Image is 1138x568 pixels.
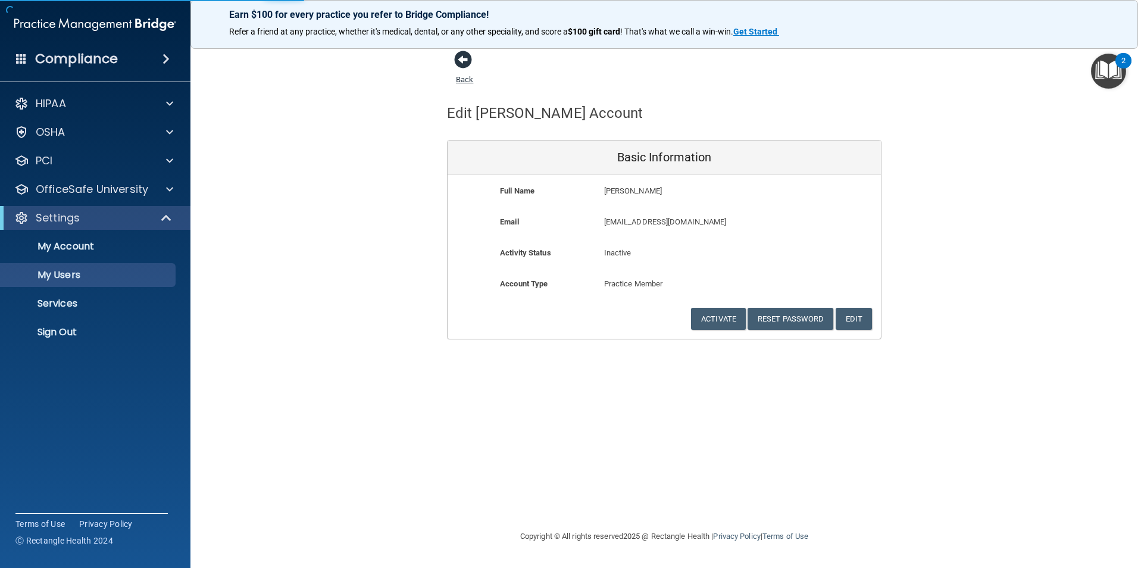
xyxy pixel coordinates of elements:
[14,96,173,111] a: HIPAA
[836,308,872,330] button: Edit
[733,27,777,36] strong: Get Started
[14,211,173,225] a: Settings
[15,518,65,530] a: Terms of Use
[15,535,113,547] span: Ⓒ Rectangle Health 2024
[456,61,473,84] a: Back
[35,51,118,67] h4: Compliance
[1091,54,1126,89] button: Open Resource Center, 2 new notifications
[36,154,52,168] p: PCI
[36,125,65,139] p: OSHA
[14,125,173,139] a: OSHA
[604,277,725,291] p: Practice Member
[36,211,80,225] p: Settings
[229,9,1099,20] p: Earn $100 for every practice you refer to Bridge Compliance!
[447,105,643,121] h4: Edit [PERSON_NAME] Account
[500,186,534,195] b: Full Name
[568,27,620,36] strong: $100 gift card
[14,13,176,36] img: PMB logo
[8,298,170,310] p: Services
[14,154,173,168] a: PCI
[713,532,760,541] a: Privacy Policy
[1121,61,1126,76] div: 2
[500,217,519,226] b: Email
[604,246,725,260] p: Inactive
[36,96,66,111] p: HIPAA
[14,182,173,196] a: OfficeSafe University
[604,184,794,198] p: [PERSON_NAME]
[8,241,170,252] p: My Account
[500,279,548,288] b: Account Type
[620,27,733,36] span: ! That's what we call a win-win.
[762,532,808,541] a: Terms of Use
[604,215,794,229] p: [EMAIL_ADDRESS][DOMAIN_NAME]
[691,308,746,330] button: Activate
[229,27,568,36] span: Refer a friend at any practice, whether it's medical, dental, or any other speciality, and score a
[36,182,148,196] p: OfficeSafe University
[8,269,170,281] p: My Users
[500,248,551,257] b: Activity Status
[79,518,133,530] a: Privacy Policy
[8,326,170,338] p: Sign Out
[448,141,881,175] div: Basic Information
[748,308,833,330] button: Reset Password
[733,27,779,36] a: Get Started
[447,517,881,555] div: Copyright © All rights reserved 2025 @ Rectangle Health | |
